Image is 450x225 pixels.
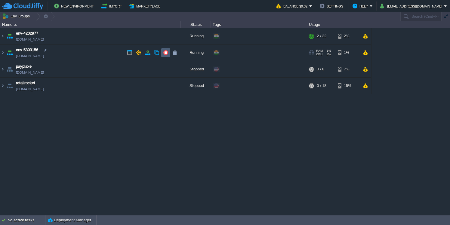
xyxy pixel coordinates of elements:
img: AMDAwAAAACH5BAEAAAAALAAAAAABAAEAAAICRAEAOw== [5,28,14,44]
button: New Environment [54,2,96,10]
img: AMDAwAAAACH5BAEAAAAALAAAAAABAAEAAAICRAEAOw== [0,78,5,94]
a: payplaxe [16,63,32,69]
img: AMDAwAAAACH5BAEAAAAALAAAAAABAAEAAAICRAEAOw== [5,45,14,61]
div: 1% [338,45,357,61]
div: 2 / 32 [317,28,326,44]
img: AMDAwAAAACH5BAEAAAAALAAAAAABAAEAAAICRAEAOw== [0,61,5,77]
img: AMDAwAAAACH5BAEAAAAALAAAAAABAAEAAAICRAEAOw== [5,61,14,77]
img: CloudJiffy [2,2,43,10]
button: Settings [320,2,345,10]
a: env-4202977 [16,30,38,36]
div: 15% [338,78,357,94]
img: AMDAwAAAACH5BAEAAAAALAAAAAABAAEAAAICRAEAOw== [0,28,5,44]
iframe: chat widget [425,201,444,219]
span: RAM [316,49,323,53]
div: Usage [307,21,371,28]
img: AMDAwAAAACH5BAEAAAAALAAAAAABAAEAAAICRAEAOw== [5,78,14,94]
div: 7% [338,61,357,77]
a: retailrocket [16,80,35,86]
div: 2% [338,28,357,44]
a: [DOMAIN_NAME] [16,69,44,76]
button: Marketplace [129,2,162,10]
a: [DOMAIN_NAME] [16,36,44,42]
div: Running [181,45,211,61]
button: Import [101,2,124,10]
div: 0 / 8 [317,61,324,77]
a: [DOMAIN_NAME] [16,86,44,92]
div: Running [181,28,211,44]
div: Stopped [181,61,211,77]
div: Tags [211,21,307,28]
button: Env Groups [2,12,32,20]
button: Help [353,2,370,10]
a: env-5303156 [16,47,38,53]
button: Deployment Manager [48,217,91,223]
span: CPU [316,53,322,56]
span: 1% [325,49,331,53]
div: No active tasks [8,215,45,225]
img: AMDAwAAAACH5BAEAAAAALAAAAAABAAEAAAICRAEAOw== [14,24,17,26]
span: 1% [325,53,331,56]
div: 0 / 18 [317,78,326,94]
img: AMDAwAAAACH5BAEAAAAALAAAAAABAAEAAAICRAEAOw== [0,45,5,61]
div: Status [181,21,211,28]
a: [DOMAIN_NAME] [16,53,44,59]
button: [EMAIL_ADDRESS][DOMAIN_NAME] [380,2,444,10]
div: Stopped [181,78,211,94]
button: Balance $9.32 [276,2,309,10]
div: Name [1,21,180,28]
